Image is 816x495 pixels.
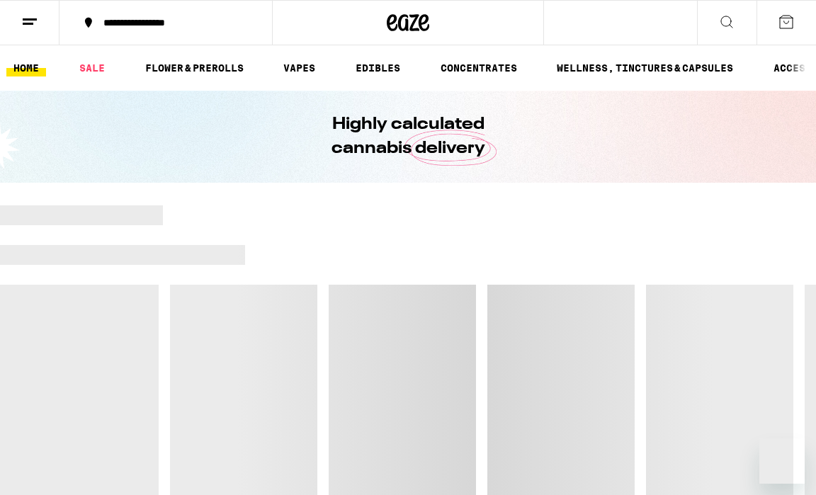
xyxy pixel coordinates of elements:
h1: Highly calculated cannabis delivery [291,113,525,161]
a: FLOWER & PREROLLS [138,59,251,76]
a: VAPES [276,59,322,76]
iframe: Button to launch messaging window [759,438,805,484]
a: EDIBLES [348,59,407,76]
a: WELLNESS, TINCTURES & CAPSULES [550,59,740,76]
a: HOME [6,59,46,76]
a: CONCENTRATES [433,59,524,76]
a: SALE [72,59,112,76]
